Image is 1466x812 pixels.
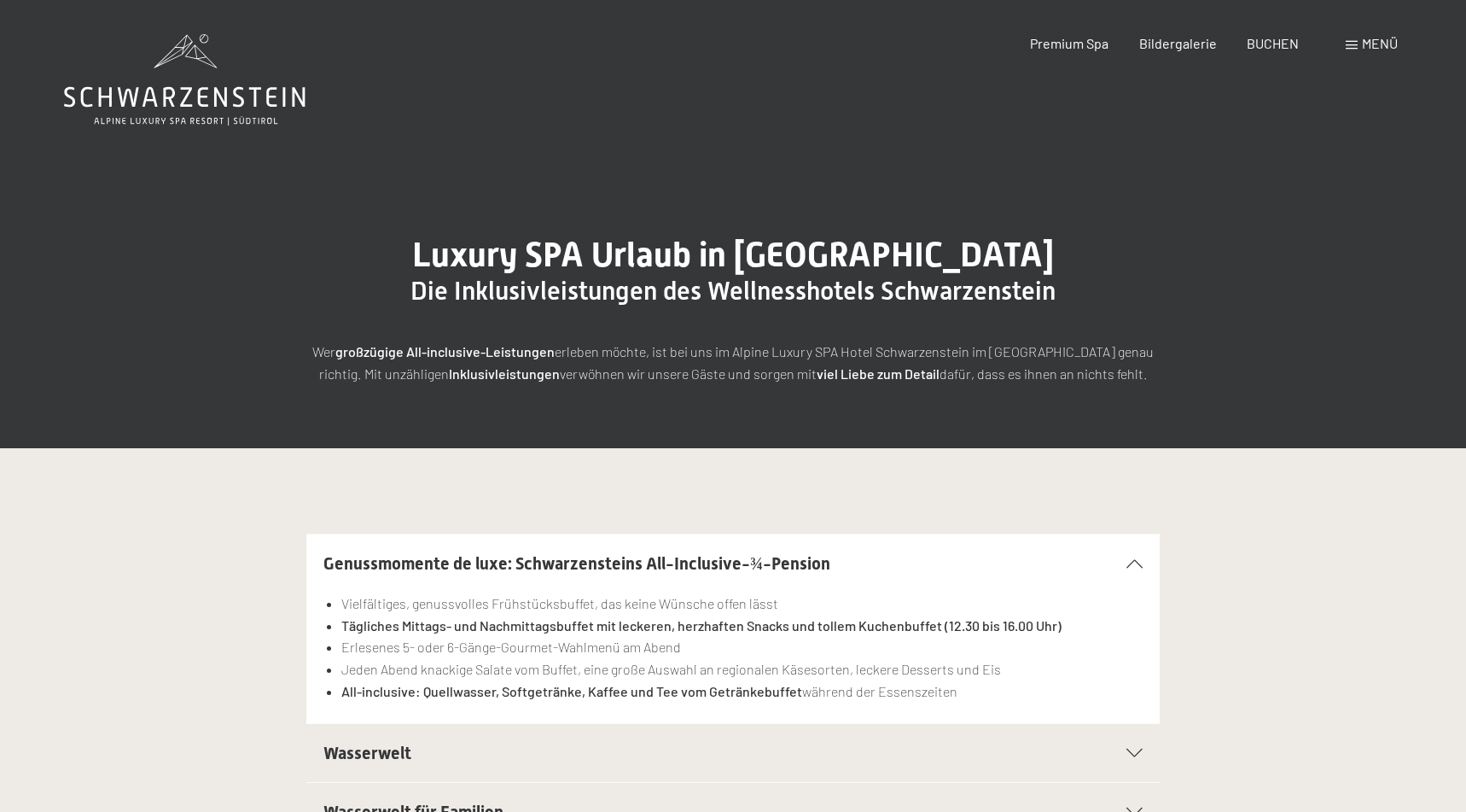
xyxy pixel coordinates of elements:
[817,365,940,382] strong: viel Liebe zum Detail
[335,343,555,359] strong: großzügige All-inclusive-Leistungen
[341,593,1143,615] li: Vielfältiges, genussvolles Frühstücksbuffet, das keine Wünsche offen lässt
[323,743,411,763] span: Wasserwelt
[323,553,830,574] span: Genussmomente de luxe: Schwarzensteins All-Inclusive-¾-Pension
[1362,35,1398,51] span: Menü
[341,636,1143,658] li: Erlesenes 5- oder 6-Gänge-Gourmet-Wahlmenü am Abend
[341,683,802,699] strong: All-inclusive: Quellwasser, Softgetränke, Kaffee und Tee vom Getränkebuffet
[341,681,1143,703] li: während der Essenszeiten
[1247,35,1299,51] a: BUCHEN
[341,658,1143,681] li: Jeden Abend knackige Salate vom Buffet, eine große Auswahl an regionalen Käsesorten, leckere Dess...
[341,617,1062,634] strong: Tägliches Mittags- und Nachmittagsbuffet mit leckeren, herzhaften Snacks und tollem Kuchenbuffet ...
[410,276,1056,306] span: Die Inklusivleistungen des Wellnesshotels Schwarzenstein
[1139,35,1217,51] a: Bildergalerie
[1030,35,1108,51] a: Premium Spa
[412,235,1054,275] span: Luxury SPA Urlaub in [GEOGRAPHIC_DATA]
[306,341,1160,384] p: Wer erleben möchte, ist bei uns im Alpine Luxury SPA Hotel Schwarzenstein im [GEOGRAPHIC_DATA] ge...
[449,365,560,382] strong: Inklusivleistungen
